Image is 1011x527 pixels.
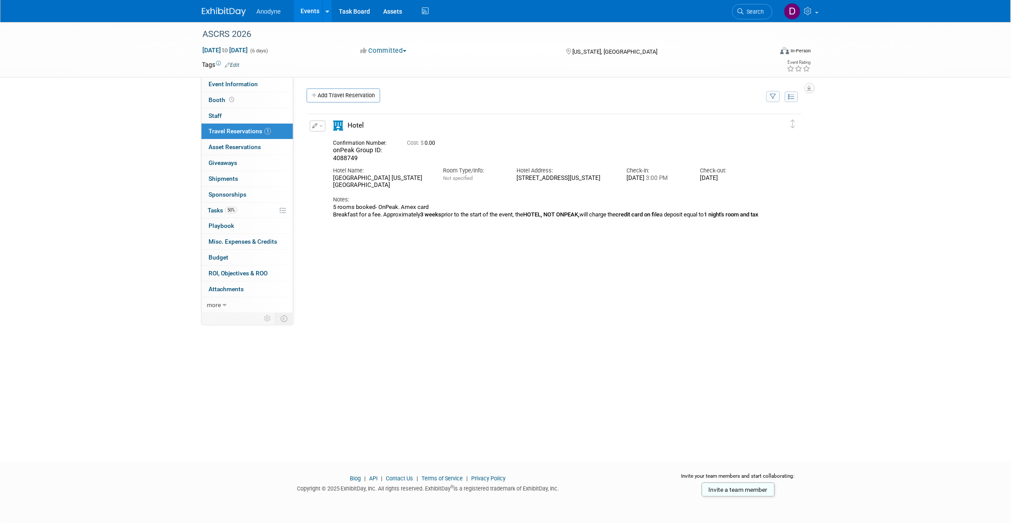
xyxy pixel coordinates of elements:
[209,81,258,88] span: Event Information
[199,26,759,42] div: ASCRS 2026
[465,475,470,482] span: |
[333,137,394,146] div: Confirmation Number:
[333,175,430,190] div: [GEOGRAPHIC_DATA] [US_STATE][GEOGRAPHIC_DATA]
[333,196,761,204] div: Notes:
[201,282,293,297] a: Attachments
[209,175,238,182] span: Shipments
[791,48,811,54] div: In-Person
[201,218,293,234] a: Playbook
[451,484,454,489] sup: ®
[209,128,271,135] span: Travel Reservations
[443,175,473,181] span: Not specified
[784,3,801,20] img: Dawn Jozwiak
[209,222,234,229] span: Playbook
[770,94,777,100] i: Filter by Traveler
[333,146,382,161] span: onPeak Group ID: 4088749
[201,155,293,171] a: Giveaways
[209,270,267,277] span: ROI, Objectives & ROO
[523,211,579,218] b: HOTEL, NOT ONPEAK,
[208,207,237,214] span: Tasks
[209,159,237,166] span: Giveaways
[407,140,439,146] span: 0.00
[201,171,293,187] a: Shipments
[363,475,368,482] span: |
[704,211,759,218] b: 1 night's room and tax
[201,203,293,218] a: Tasks50%
[787,60,811,65] div: Event Rating
[207,301,221,308] span: more
[260,313,275,324] td: Personalize Event Tab Strip
[201,77,293,92] a: Event Information
[645,175,668,181] span: 3:00 PM
[415,475,421,482] span: |
[407,140,425,146] span: Cost: $
[225,207,237,213] span: 50%
[264,128,271,135] span: 1
[201,139,293,155] a: Asset Reservations
[333,167,430,175] div: Hotel Name:
[732,4,773,19] a: Search
[791,120,795,128] i: Click and drag to move item
[202,46,248,54] span: [DATE] [DATE]
[333,121,343,131] i: Hotel
[201,234,293,249] a: Misc. Expenses & Credits
[201,108,293,124] a: Staff
[443,167,503,175] div: Room Type/Info:
[472,475,506,482] a: Privacy Policy
[333,204,761,218] div: 5 rooms booked- OnPeak. Amex card Breakfast for a fee. Approximately prior to the start of the ev...
[209,285,244,293] span: Attachments
[201,250,293,265] a: Budget
[202,7,246,16] img: ExhibitDay
[370,475,378,482] a: API
[249,48,268,54] span: (6 days)
[209,96,236,103] span: Booth
[201,187,293,202] a: Sponsorships
[201,297,293,313] a: more
[202,60,239,69] td: Tags
[721,46,811,59] div: Event Format
[225,62,239,68] a: Edit
[256,8,281,15] span: Anodyne
[209,191,246,198] span: Sponsorships
[516,167,613,175] div: Hotel Address:
[379,475,385,482] span: |
[700,167,761,175] div: Check-out:
[516,175,613,182] div: [STREET_ADDRESS][US_STATE]
[201,266,293,281] a: ROI, Objectives & ROO
[202,483,654,493] div: Copyright © 2025 ExhibitDay, Inc. All rights reserved. ExhibitDay is a registered trademark of Ex...
[780,47,789,54] img: Format-Inperson.png
[209,238,277,245] span: Misc. Expenses & Credits
[700,175,761,182] div: [DATE]
[358,46,410,55] button: Committed
[201,92,293,108] a: Booth
[702,483,775,497] a: Invite a team member
[209,254,228,261] span: Budget
[209,112,222,119] span: Staff
[307,88,380,102] a: Add Travel Reservation
[615,211,659,218] b: credit card on file
[275,313,293,324] td: Toggle Event Tabs
[744,8,764,15] span: Search
[627,167,687,175] div: Check-in:
[386,475,414,482] a: Contact Us
[420,211,441,218] b: 3 weeks
[422,475,463,482] a: Terms of Service
[209,143,261,150] span: Asset Reservations
[227,96,236,103] span: Booth not reserved yet
[572,48,657,55] span: [US_STATE], [GEOGRAPHIC_DATA]
[221,47,229,54] span: to
[201,124,293,139] a: Travel Reservations1
[350,475,361,482] a: Blog
[348,121,364,129] span: Hotel
[627,175,687,182] div: [DATE]
[667,472,810,486] div: Invite your team members and start collaborating:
